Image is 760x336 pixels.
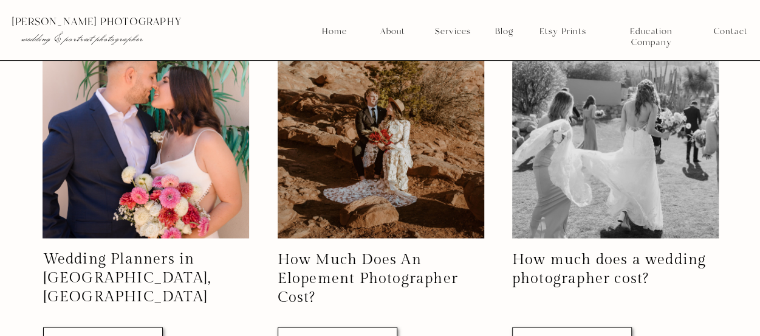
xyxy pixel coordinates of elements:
[12,16,190,27] p: [PERSON_NAME] photography
[714,26,747,37] a: Contact
[535,26,591,37] a: Etsy Prints
[43,251,211,306] a: Wedding Planners in [GEOGRAPHIC_DATA], [GEOGRAPHIC_DATA]
[21,32,165,44] p: wedding & portrait photographer
[321,26,347,37] a: Home
[512,251,707,287] a: How much does a wedding photographer cost?
[609,26,693,37] a: Education Company
[491,26,518,37] a: Blog
[377,26,408,37] a: About
[278,251,458,306] a: How Much Does An Elopement Photographer Cost?
[430,26,475,37] a: Services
